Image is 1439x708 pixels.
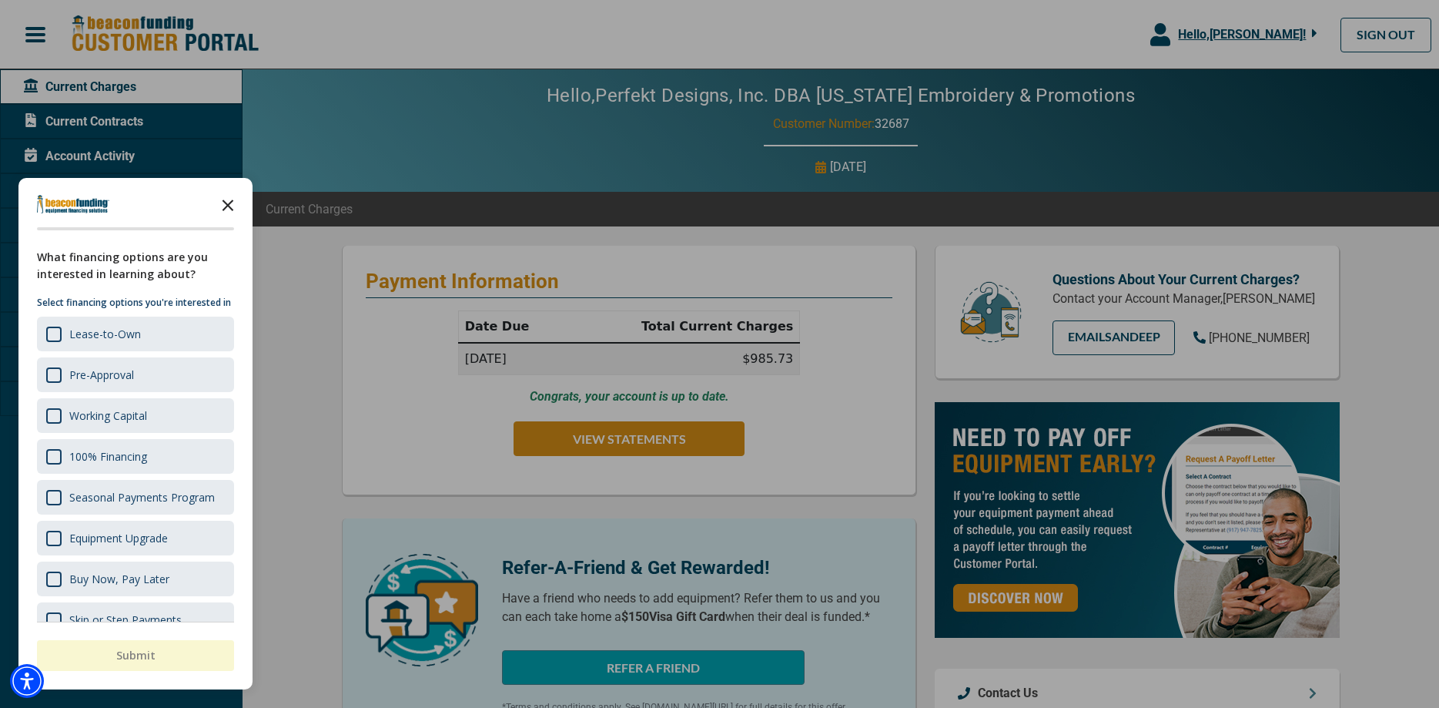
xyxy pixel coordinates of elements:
[37,602,234,637] div: Skip or Step Payments
[37,195,109,213] img: Company logo
[69,490,215,505] div: Seasonal Payments Program
[69,408,147,423] div: Working Capital
[37,357,234,392] div: Pre-Approval
[37,295,234,310] p: Select financing options you're interested in
[69,612,182,627] div: Skip or Step Payments
[69,327,141,341] div: Lease-to-Own
[69,367,134,382] div: Pre-Approval
[37,317,234,351] div: Lease-to-Own
[37,398,234,433] div: Working Capital
[37,249,234,283] div: What financing options are you interested in learning about?
[18,178,253,690] div: Survey
[213,189,243,220] button: Close the survey
[37,521,234,555] div: Equipment Upgrade
[69,531,168,545] div: Equipment Upgrade
[37,439,234,474] div: 100% Financing
[69,449,147,464] div: 100% Financing
[37,480,234,515] div: Seasonal Payments Program
[10,664,44,698] div: Accessibility Menu
[37,562,234,596] div: Buy Now, Pay Later
[37,640,234,671] button: Submit
[69,572,169,586] div: Buy Now, Pay Later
